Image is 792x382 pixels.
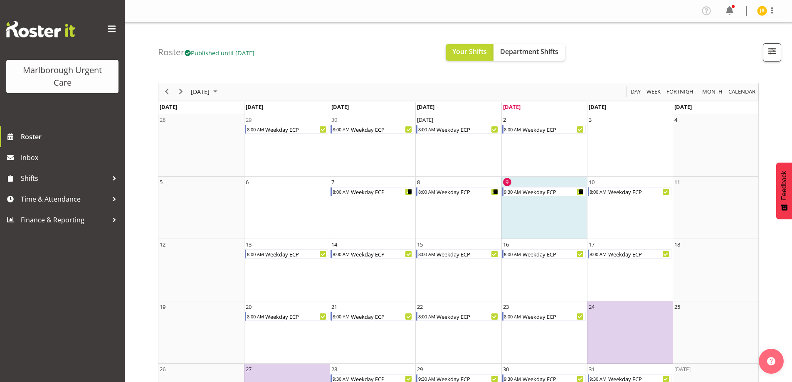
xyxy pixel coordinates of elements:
div: Weekday ECP [522,250,585,258]
div: Weekday ECP Begin From Tuesday, October 21, 2025 at 8:00:00 AM GMT+13:00 Ends At Tuesday, October... [331,312,414,321]
span: [DATE] [503,103,521,111]
div: 3 [589,116,592,124]
span: [DATE] [674,103,692,111]
div: 28 [331,365,337,373]
div: Marlborough Urgent Care [15,64,110,89]
div: Weekday ECP [350,250,414,258]
div: 31 [589,365,595,373]
button: Previous [161,86,173,97]
div: Weekday ECP Begin From Wednesday, October 15, 2025 at 8:00:00 AM GMT+13:00 Ends At Wednesday, Oct... [416,249,500,259]
div: 21 [331,303,337,311]
div: 12 [160,240,165,249]
button: Month [727,86,757,97]
div: 9:30 AM [503,187,522,196]
td: Monday, October 20, 2025 [244,301,330,364]
div: 30 [503,365,509,373]
div: 8:00 AM [503,125,522,133]
div: 14 [331,240,337,249]
div: Weekday ECP [264,250,328,258]
td: Tuesday, September 30, 2025 [330,114,415,177]
div: Weekday ECP Begin From Wednesday, October 22, 2025 at 8:00:00 AM GMT+13:00 Ends At Wednesday, Oct... [416,312,500,321]
div: 19 [160,303,165,311]
button: Your Shifts [446,44,493,61]
div: Weekday ECP Begin From Friday, October 10, 2025 at 8:00:00 AM GMT+13:00 Ends At Friday, October 1... [588,187,671,196]
div: Weekday ECP Begin From Monday, October 13, 2025 at 8:00:00 AM GMT+13:00 Ends At Monday, October 1... [245,249,328,259]
div: 23 [503,303,509,311]
div: Weekday ECP [264,125,328,133]
div: 5 [160,178,163,186]
button: Filter Shifts [763,43,781,62]
span: Published until [DATE] [185,49,254,57]
div: Weekday ECP Begin From Friday, October 17, 2025 at 8:00:00 AM GMT+13:00 Ends At Friday, October 1... [588,249,671,259]
button: Next [175,86,187,97]
span: [DATE] [160,103,177,111]
div: 20 [246,303,252,311]
button: Fortnight [665,86,698,97]
div: 4 [674,116,677,124]
td: Thursday, October 16, 2025 [501,239,587,301]
div: 8:00 AM [417,125,436,133]
td: Friday, October 3, 2025 [587,114,673,177]
td: Thursday, October 9, 2025 [501,177,587,239]
div: 10 [589,178,595,186]
div: 8:00 AM [332,312,350,320]
div: 17 [589,240,595,249]
td: Sunday, October 12, 2025 [158,239,244,301]
button: October 2025 [190,86,221,97]
div: Weekday ECP [436,312,499,320]
span: [DATE] [331,103,349,111]
span: [DATE] [246,103,263,111]
div: Weekday ECP Begin From Thursday, October 23, 2025 at 8:00:00 AM GMT+13:00 Ends At Thursday, Octob... [502,312,586,321]
span: Your Shifts [452,47,487,56]
div: 9 [503,178,511,186]
td: Sunday, October 19, 2025 [158,301,244,364]
div: 16 [503,240,509,249]
div: Weekday ECP Begin From Tuesday, October 7, 2025 at 8:00:00 AM GMT+13:00 Ends At Tuesday, October ... [331,187,414,196]
div: 8:00 AM [417,187,436,196]
div: Weekday ECP Begin From Thursday, October 16, 2025 at 8:00:00 AM GMT+13:00 Ends At Thursday, Octob... [502,249,586,259]
div: 8:00 AM [246,312,264,320]
td: Wednesday, October 15, 2025 [415,239,501,301]
div: Weekday ECP Begin From Tuesday, September 30, 2025 at 8:00:00 AM GMT+13:00 Ends At Tuesday, Septe... [331,125,414,134]
span: [DATE] [190,86,210,97]
div: Weekday ECP [522,125,585,133]
div: Weekday ECP Begin From Monday, September 29, 2025 at 8:00:00 AM GMT+13:00 Ends At Monday, Septemb... [245,125,328,134]
button: Timeline Week [645,86,662,97]
td: Friday, October 24, 2025 [587,301,673,364]
span: Week [646,86,661,97]
div: 8:00 AM [503,250,522,258]
td: Wednesday, October 8, 2025 [415,177,501,239]
h4: Roster [158,47,254,57]
span: calendar [728,86,756,97]
td: Monday, September 29, 2025 [244,114,330,177]
td: Saturday, October 25, 2025 [673,301,758,364]
div: Weekday ECP [436,187,499,196]
div: 8:00 AM [589,187,607,196]
div: 2 [503,116,506,124]
div: 8 [417,178,420,186]
td: Monday, October 13, 2025 [244,239,330,301]
div: Weekday ECP [522,312,585,320]
td: Sunday, September 28, 2025 [158,114,244,177]
td: Tuesday, October 7, 2025 [330,177,415,239]
div: Weekday ECP [436,250,499,258]
td: Tuesday, October 14, 2025 [330,239,415,301]
span: Inbox [21,151,121,164]
div: 28 [160,116,165,124]
div: 30 [331,116,337,124]
div: 29 [246,116,252,124]
button: Timeline Month [701,86,724,97]
div: 11 [674,178,680,186]
div: Weekday ECP [522,187,585,196]
td: Saturday, October 4, 2025 [673,114,758,177]
td: Friday, October 17, 2025 [587,239,673,301]
div: 8:00 AM [332,187,350,196]
span: Time & Attendance [21,193,108,205]
button: Feedback - Show survey [776,163,792,219]
div: [DATE] [674,365,691,373]
div: Weekday ECP Begin From Thursday, October 2, 2025 at 8:00:00 AM GMT+13:00 Ends At Thursday, Octobe... [502,125,586,134]
div: 6 [246,178,249,186]
span: Month [701,86,723,97]
button: Department Shifts [493,44,565,61]
td: Tuesday, October 21, 2025 [330,301,415,364]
